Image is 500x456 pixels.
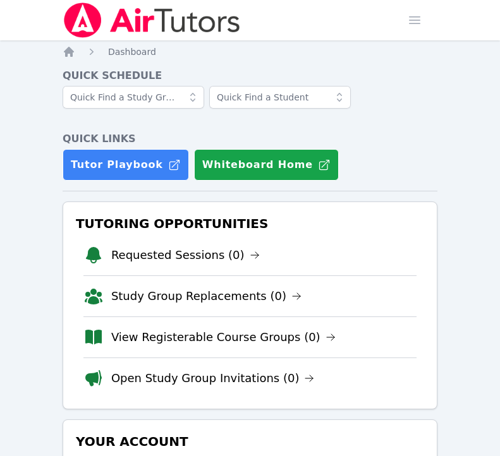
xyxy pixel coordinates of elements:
[111,246,260,264] a: Requested Sessions (0)
[63,68,437,83] h4: Quick Schedule
[63,131,437,147] h4: Quick Links
[73,430,427,453] h3: Your Account
[209,86,351,109] input: Quick Find a Student
[111,369,315,387] a: Open Study Group Invitations (0)
[108,47,156,57] span: Dashboard
[111,328,336,346] a: View Registerable Course Groups (0)
[63,45,437,58] nav: Breadcrumb
[108,45,156,58] a: Dashboard
[63,149,189,181] a: Tutor Playbook
[73,212,427,235] h3: Tutoring Opportunities
[63,3,241,38] img: Air Tutors
[194,149,339,181] button: Whiteboard Home
[63,86,204,109] input: Quick Find a Study Group
[111,287,302,305] a: Study Group Replacements (0)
